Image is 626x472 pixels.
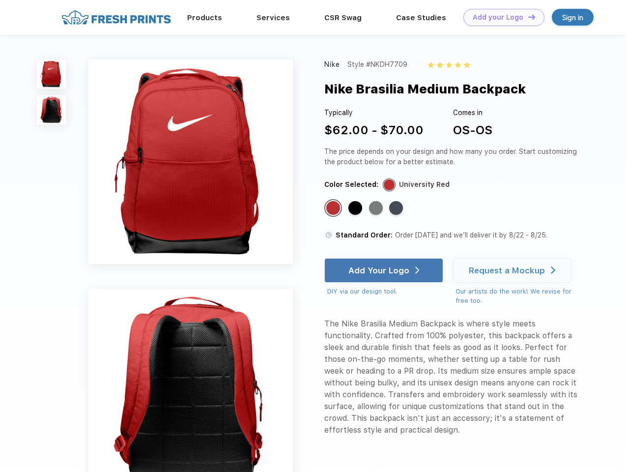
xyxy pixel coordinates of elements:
[187,13,222,22] a: Products
[327,287,443,296] div: DIY via our design tool.
[453,121,492,139] div: OS-OS
[347,59,407,70] div: Style #NKDH7709
[369,201,383,215] div: Flint Grey
[446,62,452,68] img: yellow_star.svg
[389,201,403,215] div: Midnight Navy
[473,13,523,22] div: Add your Logo
[348,201,362,215] div: Black
[464,62,470,68] img: yellow_star.svg
[348,265,409,275] div: Add Your Logo
[399,179,450,190] div: University Red
[324,108,424,118] div: Typically
[552,9,594,26] a: Sign in
[455,62,461,68] img: yellow_star.svg
[551,266,555,274] img: white arrow
[455,287,581,306] div: Our artists do the work! We revise for free too.
[88,59,293,264] img: func=resize&h=640
[336,231,393,239] span: Standard Order:
[324,121,424,139] div: $62.00 - $70.00
[58,9,174,26] img: fo%20logo%202.webp
[324,318,581,436] div: The Nike Brasilia Medium Backpack is where style meets functionality. Crafted from 100% polyester...
[324,59,341,70] div: Nike
[324,231,333,239] img: standard order
[324,179,378,190] div: Color Selected:
[37,59,66,88] img: func=resize&h=100
[324,147,581,167] div: The price depends on your design and how many you order. Start customizing the product below for ...
[453,108,492,118] div: Comes in
[428,62,434,68] img: yellow_star.svg
[437,62,443,68] img: yellow_star.svg
[37,95,66,124] img: func=resize&h=100
[324,80,526,98] div: Nike Brasilia Medium Backpack
[528,14,535,20] img: DT
[562,12,583,23] div: Sign in
[395,231,547,239] span: Order [DATE] and we’ll deliver it by 8/22 - 8/25.
[326,201,340,215] div: University Red
[415,266,420,274] img: white arrow
[469,265,545,275] div: Request a Mockup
